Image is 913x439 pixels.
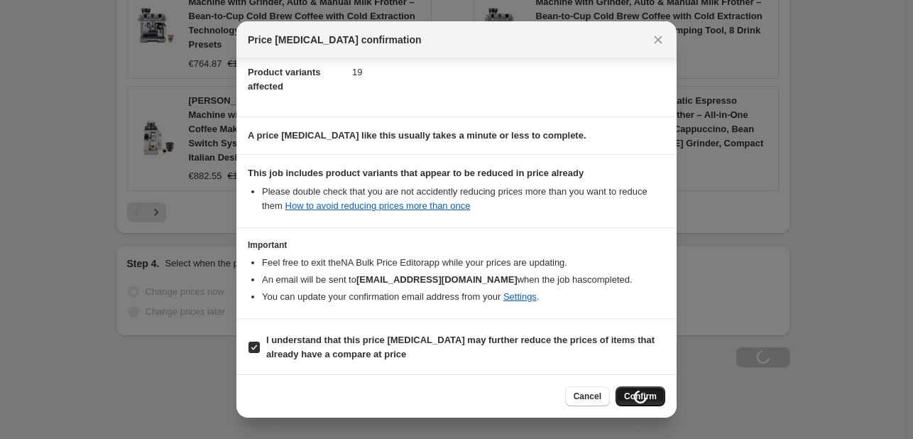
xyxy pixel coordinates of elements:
li: An email will be sent to when the job has completed . [262,273,665,287]
b: A price [MEDICAL_DATA] like this usually takes a minute or less to complete. [248,130,586,141]
span: Product variants affected [248,67,321,92]
a: Settings [503,291,537,302]
span: Cancel [574,391,601,402]
dd: 19 [352,53,665,91]
li: Please double check that you are not accidently reducing prices more than you want to reduce them [262,185,665,213]
b: I understand that this price [MEDICAL_DATA] may further reduce the prices of items that already h... [266,335,655,359]
a: How to avoid reducing prices more than once [285,200,471,211]
li: You can update your confirmation email address from your . [262,290,665,304]
span: Price [MEDICAL_DATA] confirmation [248,33,422,47]
h3: Important [248,239,665,251]
b: [EMAIL_ADDRESS][DOMAIN_NAME] [356,274,518,285]
button: Cancel [565,386,610,406]
li: Feel free to exit the NA Bulk Price Editor app while your prices are updating. [262,256,665,270]
button: Close [648,30,668,50]
b: This job includes product variants that appear to be reduced in price already [248,168,584,178]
